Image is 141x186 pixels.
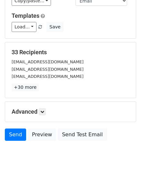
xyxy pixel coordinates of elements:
[12,49,129,56] h5: 33 Recipients
[28,129,56,141] a: Preview
[109,155,141,186] iframe: Chat Widget
[58,129,107,141] a: Send Test Email
[12,12,39,19] a: Templates
[12,83,39,91] a: +30 more
[12,59,84,64] small: [EMAIL_ADDRESS][DOMAIN_NAME]
[12,108,129,115] h5: Advanced
[12,22,36,32] a: Load...
[46,22,63,32] button: Save
[12,74,84,79] small: [EMAIL_ADDRESS][DOMAIN_NAME]
[12,67,84,72] small: [EMAIL_ADDRESS][DOMAIN_NAME]
[5,129,26,141] a: Send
